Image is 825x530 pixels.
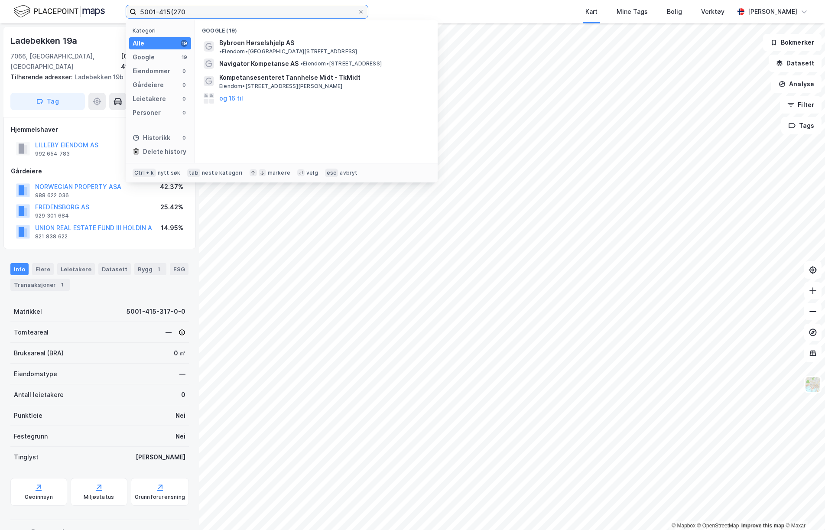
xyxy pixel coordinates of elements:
div: 0 ㎡ [174,348,185,358]
div: 0 [181,134,188,141]
div: — [166,327,185,338]
div: 1 [58,280,66,289]
div: Kart [585,7,598,17]
div: Transaksjoner [10,279,70,291]
div: Verktøy [701,7,724,17]
div: avbryt [340,169,357,176]
span: Eiendom • [GEOGRAPHIC_DATA][STREET_ADDRESS] [219,48,357,55]
div: 0 [181,95,188,102]
div: 992 654 783 [35,150,70,157]
div: — [179,369,185,379]
div: 821 838 622 [35,233,68,240]
div: 929 301 684 [35,212,69,219]
div: Hjemmelshaver [11,124,188,135]
span: Navigator Kompetanse AS [219,59,299,69]
div: neste kategori [202,169,243,176]
div: 0 [181,390,185,400]
div: Eiere [32,263,54,275]
div: esc [325,169,338,177]
div: Ctrl + k [133,169,156,177]
div: Matrikkel [14,306,42,317]
img: logo.f888ab2527a4732fd821a326f86c7f29.svg [14,4,105,19]
div: Geoinnsyn [25,494,53,501]
div: Info [10,263,29,275]
div: ESG [170,263,188,275]
button: Tag [10,93,85,110]
div: Miljøstatus [84,494,114,501]
div: 1 [154,265,163,273]
div: Tinglyst [14,452,39,462]
div: Bolig [667,7,682,17]
span: Eiendom • [STREET_ADDRESS] [300,60,382,67]
div: markere [268,169,290,176]
div: Gårdeiere [11,166,188,176]
div: 25.42% [160,202,183,212]
div: 42.37% [160,182,183,192]
div: Tomteareal [14,327,49,338]
div: 19 [181,54,188,61]
span: Kompetansesenteret Tannhelse Midt - TkMidt [219,72,427,83]
div: Ladebekken 19b [10,72,182,82]
div: Bygg [134,263,166,275]
div: Antall leietakere [14,390,64,400]
div: [GEOGRAPHIC_DATA], 415/317 [121,51,189,72]
div: Gårdeiere [133,80,164,90]
div: 14.95% [161,223,183,233]
div: Mine Tags [617,7,648,17]
div: Eiendommer [133,66,170,76]
div: Festegrunn [14,431,48,442]
button: og 16 til [219,93,243,104]
div: [PERSON_NAME] [136,452,185,462]
div: Nei [175,431,185,442]
div: Grunnforurensning [135,494,185,501]
div: Punktleie [14,410,42,421]
div: 7066, [GEOGRAPHIC_DATA], [GEOGRAPHIC_DATA] [10,51,121,72]
a: OpenStreetMap [697,523,739,529]
div: Datasett [98,263,131,275]
a: Improve this map [741,523,784,529]
div: 0 [181,68,188,75]
div: 0 [181,109,188,116]
div: 0 [181,81,188,88]
button: Filter [780,96,822,114]
img: Z [805,376,821,393]
div: 988 622 036 [35,192,69,199]
div: Bruksareal (BRA) [14,348,64,358]
div: Historikk [133,133,170,143]
span: Tilhørende adresser: [10,73,75,81]
button: Analyse [771,75,822,93]
span: Bybroen Hørselshjelp AS [219,38,294,48]
div: Google (19) [195,20,438,36]
div: Nei [175,410,185,421]
div: Eiendomstype [14,369,57,379]
div: Personer [133,107,161,118]
input: Søk på adresse, matrikkel, gårdeiere, leietakere eller personer [136,5,357,18]
button: Bokmerker [763,34,822,51]
div: Kategori [133,27,191,34]
div: tab [187,169,200,177]
div: Leietakere [57,263,95,275]
div: [PERSON_NAME] [748,7,797,17]
div: Leietakere [133,94,166,104]
div: velg [306,169,318,176]
div: 5001-415-317-0-0 [127,306,185,317]
button: Datasett [769,55,822,72]
div: Ladebekken 19a [10,34,79,48]
a: Mapbox [672,523,695,529]
span: Eiendom • [STREET_ADDRESS][PERSON_NAME] [219,83,342,90]
div: Google [133,52,155,62]
div: Delete history [143,146,186,157]
iframe: Chat Widget [782,488,825,530]
span: • [300,60,303,67]
button: Tags [781,117,822,134]
div: 19 [181,40,188,47]
div: Alle [133,38,144,49]
span: • [219,48,222,55]
div: nytt søk [158,169,181,176]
